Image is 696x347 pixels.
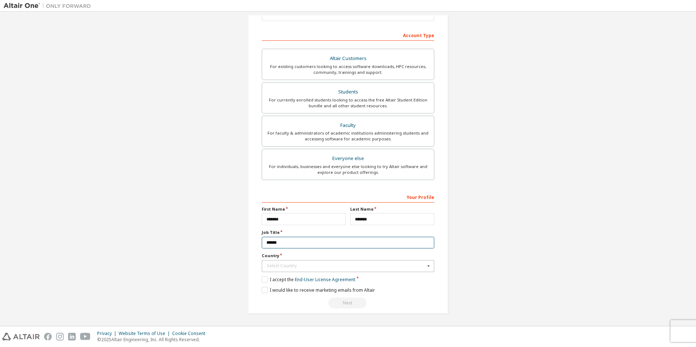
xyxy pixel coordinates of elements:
div: For existing customers looking to access software downloads, HPC resources, community, trainings ... [266,64,430,75]
label: I accept the [262,276,355,283]
p: © 2025 Altair Engineering, Inc. All Rights Reserved. [97,336,210,343]
div: Account Type [262,29,434,41]
div: Students [266,87,430,97]
div: Faculty [266,120,430,131]
img: linkedin.svg [68,333,76,340]
img: altair_logo.svg [2,333,40,340]
div: For individuals, businesses and everyone else looking to try Altair software and explore our prod... [266,164,430,175]
div: For faculty & administrators of academic institutions administering students and accessing softwa... [266,130,430,142]
div: Privacy [97,331,119,336]
label: I would like to receive marketing emails from Altair [262,287,375,293]
img: Altair One [4,2,95,9]
label: Job Title [262,230,434,235]
label: Last Name [350,206,434,212]
div: Your Profile [262,191,434,203]
div: Website Terms of Use [119,331,172,336]
label: Country [262,253,434,259]
img: instagram.svg [56,333,64,340]
a: End-User License Agreement [295,276,355,283]
div: Altair Customers [266,53,430,64]
div: Read and acccept EULA to continue [262,298,434,308]
div: Select Country [267,264,425,268]
label: First Name [262,206,346,212]
img: youtube.svg [80,333,91,340]
img: facebook.svg [44,333,52,340]
div: Everyone else [266,153,430,164]
div: For currently enrolled students looking to access the free Altair Student Edition bundle and all ... [266,97,430,109]
div: Cookie Consent [172,331,210,336]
